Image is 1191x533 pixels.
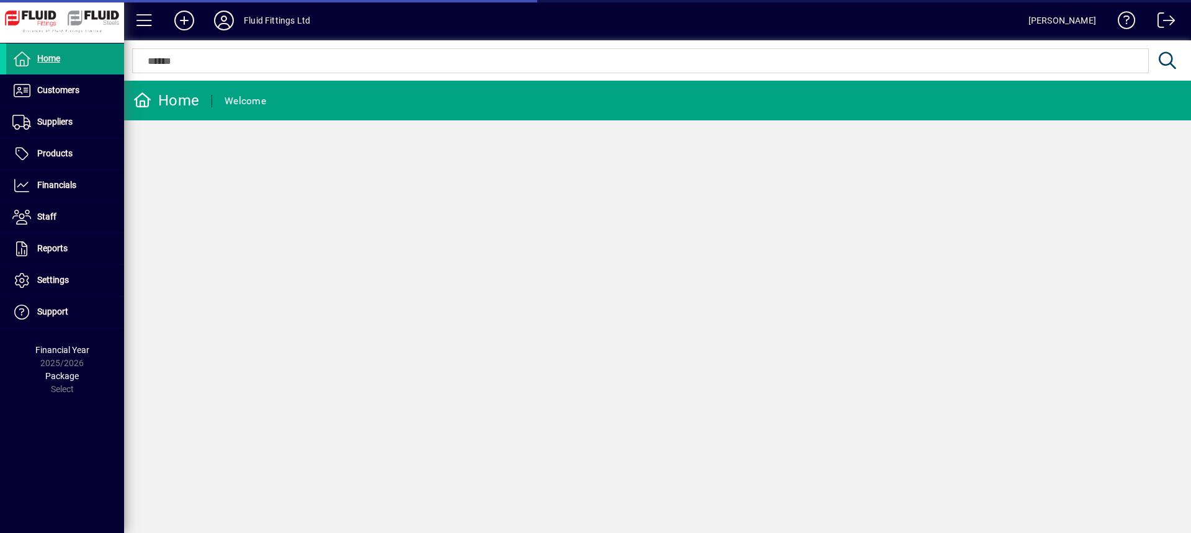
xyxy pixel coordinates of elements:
span: Financial Year [35,345,89,355]
a: Suppliers [6,107,124,138]
a: Staff [6,202,124,233]
a: Customers [6,75,124,106]
a: Logout [1148,2,1175,43]
span: Products [37,148,73,158]
span: Home [37,53,60,63]
a: Settings [6,265,124,296]
span: Financials [37,180,76,190]
button: Profile [204,9,244,32]
div: Welcome [225,91,266,111]
div: Home [133,91,199,110]
a: Reports [6,233,124,264]
span: Customers [37,85,79,95]
a: Financials [6,170,124,201]
span: Settings [37,275,69,285]
span: Staff [37,212,56,222]
span: Reports [37,243,68,253]
span: Package [45,371,79,381]
div: Fluid Fittings Ltd [244,11,310,30]
div: [PERSON_NAME] [1028,11,1096,30]
span: Support [37,307,68,316]
button: Add [164,9,204,32]
a: Support [6,297,124,328]
span: Suppliers [37,117,73,127]
a: Knowledge Base [1108,2,1136,43]
a: Products [6,138,124,169]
